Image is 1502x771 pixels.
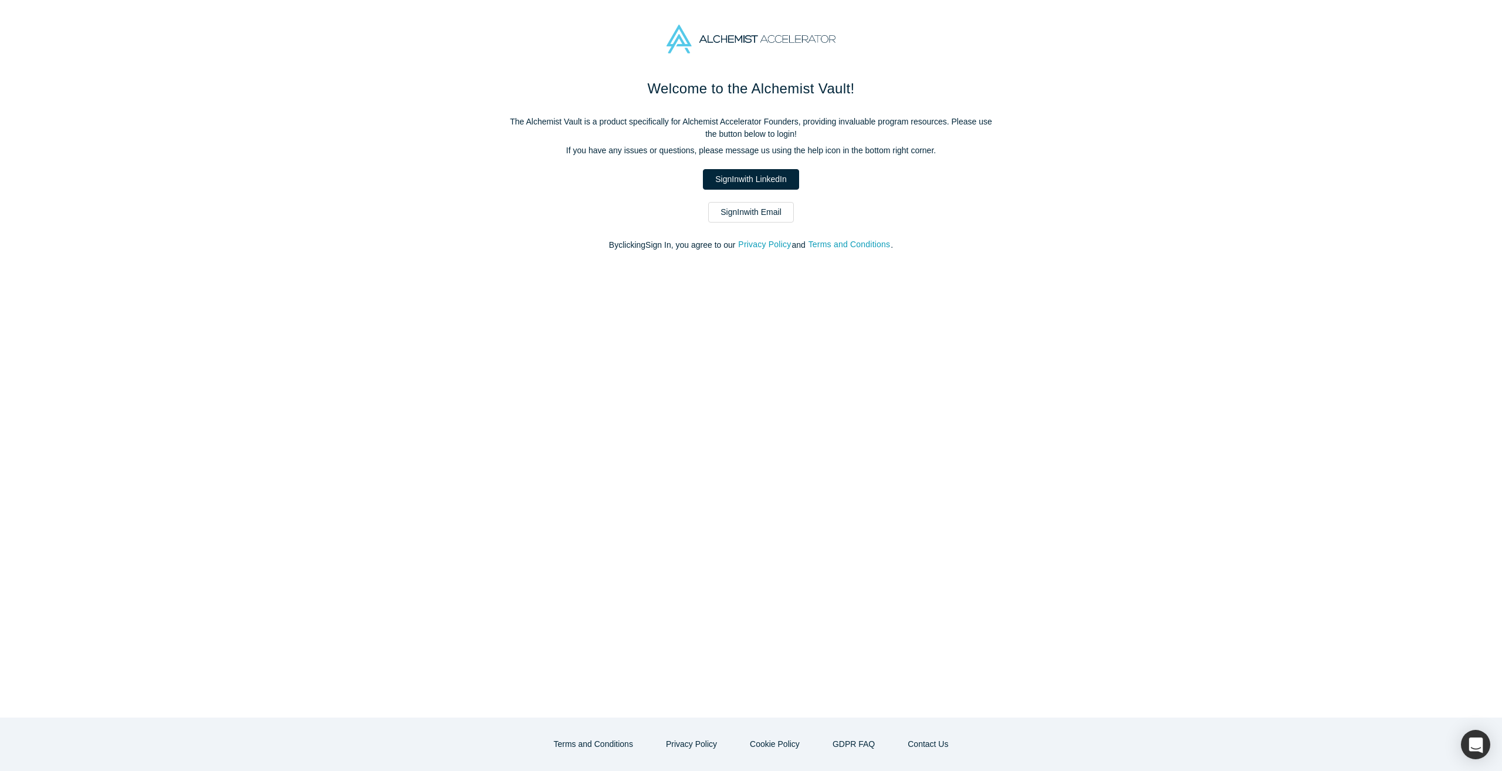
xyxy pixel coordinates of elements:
a: SignInwith LinkedIn [703,169,799,190]
img: Alchemist Accelerator Logo [667,25,835,53]
h1: Welcome to the Alchemist Vault! [505,78,997,99]
a: SignInwith Email [708,202,794,223]
button: Contact Us [895,734,960,755]
button: Terms and Conditions [808,238,891,251]
p: By clicking Sign In , you agree to our and . [505,239,997,251]
button: Privacy Policy [654,734,729,755]
button: Terms and Conditions [542,734,645,755]
p: If you have any issues or questions, please message us using the help icon in the bottom right co... [505,144,997,157]
button: Privacy Policy [738,238,791,251]
p: The Alchemist Vault is a product specifically for Alchemist Accelerator Founders, providing inval... [505,116,997,140]
a: GDPR FAQ [820,734,887,755]
button: Cookie Policy [738,734,812,755]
